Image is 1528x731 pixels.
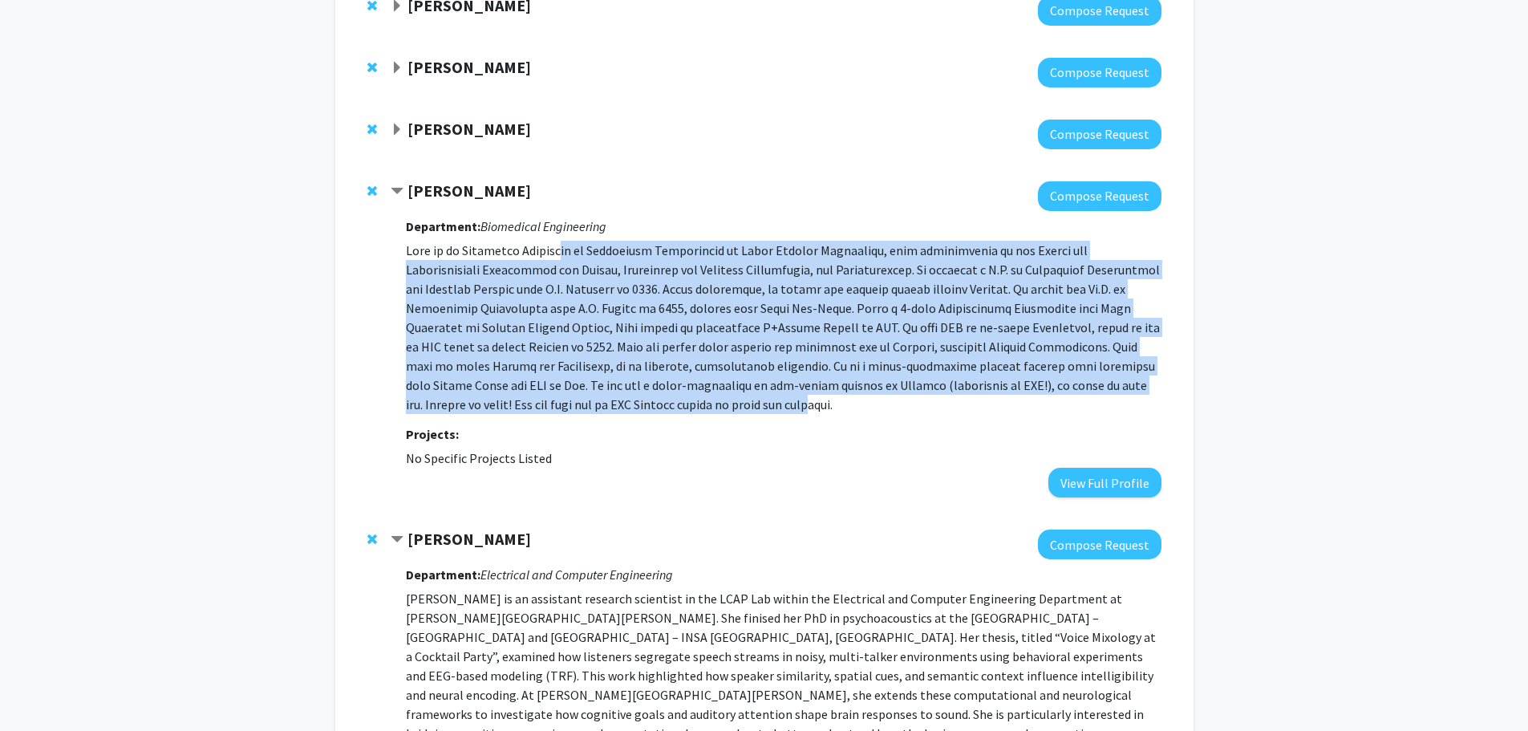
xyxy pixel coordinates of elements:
strong: [PERSON_NAME] [407,119,531,139]
span: Expand Steven Clipman Bookmark [391,124,403,136]
strong: Department: [406,218,480,234]
button: Compose Request to Nick Durr [1038,181,1161,211]
span: Remove Nick Durr from bookmarks [367,185,377,197]
strong: [PERSON_NAME] [407,181,531,201]
iframe: Chat [12,659,68,719]
span: Remove Moira-Phoebe Huet from bookmarks [367,533,377,546]
button: Compose Request to Donald Geman [1038,58,1161,87]
button: Compose Request to Steven Clipman [1038,120,1161,149]
strong: Department: [406,567,480,583]
strong: Projects: [406,426,459,442]
p: Lore ip do Sitametco Adipiscin el Seddoeiusm Temporincid ut Labor Etdolor Magnaaliqu, enim admini... [406,241,1161,414]
span: No Specific Projects Listed [406,450,552,466]
button: View Full Profile [1048,468,1161,497]
strong: [PERSON_NAME] [407,529,531,549]
i: Biomedical Engineering [480,218,606,234]
span: Contract Nick Durr Bookmark [391,185,403,198]
i: Electrical and Computer Engineering [480,567,673,583]
strong: [PERSON_NAME] [407,57,531,77]
span: Remove Donald Geman from bookmarks [367,61,377,74]
span: Expand Donald Geman Bookmark [391,62,403,75]
button: Compose Request to Moira-Phoebe Huet [1038,530,1161,559]
span: Contract Moira-Phoebe Huet Bookmark [391,534,403,546]
span: Remove Steven Clipman from bookmarks [367,123,377,136]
